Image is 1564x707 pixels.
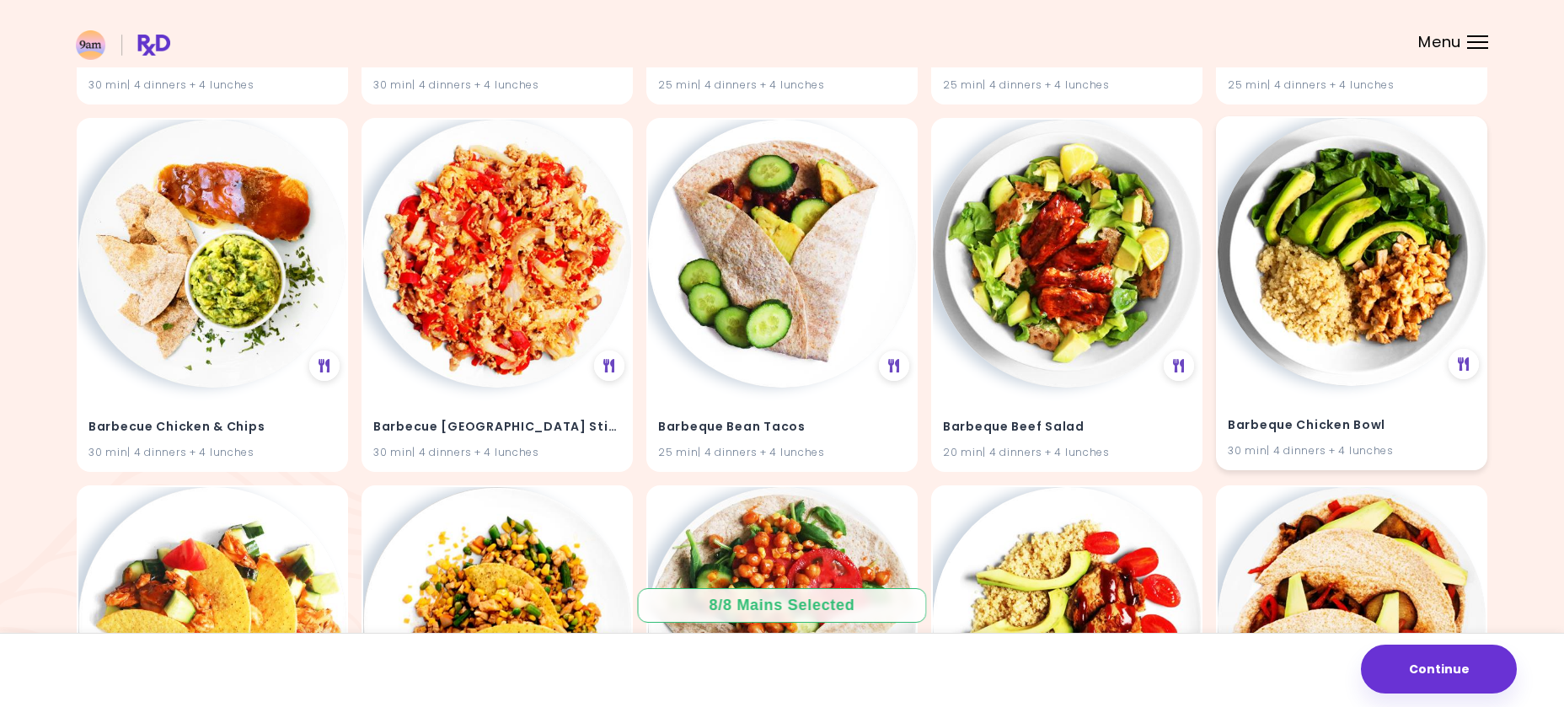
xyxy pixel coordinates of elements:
[943,77,1191,93] div: 25 min | 4 dinners + 4 lunches
[373,444,621,460] div: 30 min | 4 dinners + 4 lunches
[1164,351,1194,381] div: See Meal Plan
[309,351,340,381] div: See Meal Plan
[88,444,336,460] div: 30 min | 4 dinners + 4 lunches
[1361,645,1517,694] button: Continue
[1449,349,1479,379] div: See Meal Plan
[879,351,909,381] div: See Meal Plan
[658,414,906,441] h4: Barbeque Bean Tacos
[88,77,336,93] div: 30 min | 4 dinners + 4 lunches
[76,30,170,60] img: RxDiet
[943,414,1191,441] h4: Barbeque Beef Salad
[658,77,906,93] div: 25 min | 4 dinners + 4 lunches
[594,351,624,381] div: See Meal Plan
[943,444,1191,460] div: 20 min | 4 dinners + 4 lunches
[658,444,906,460] div: 25 min | 4 dinners + 4 lunches
[88,414,336,441] h4: Barbecue Chicken & Chips
[1418,35,1461,50] span: Menu
[1228,412,1476,439] h4: Barbeque Chicken Bowl
[1228,77,1476,93] div: 25 min | 4 dinners + 4 lunches
[697,595,867,616] div: 8 / 8 Mains Selected
[1228,442,1476,458] div: 30 min | 4 dinners + 4 lunches
[373,414,621,441] h4: Barbecue Turkey Stir Fry
[373,77,621,93] div: 30 min | 4 dinners + 4 lunches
